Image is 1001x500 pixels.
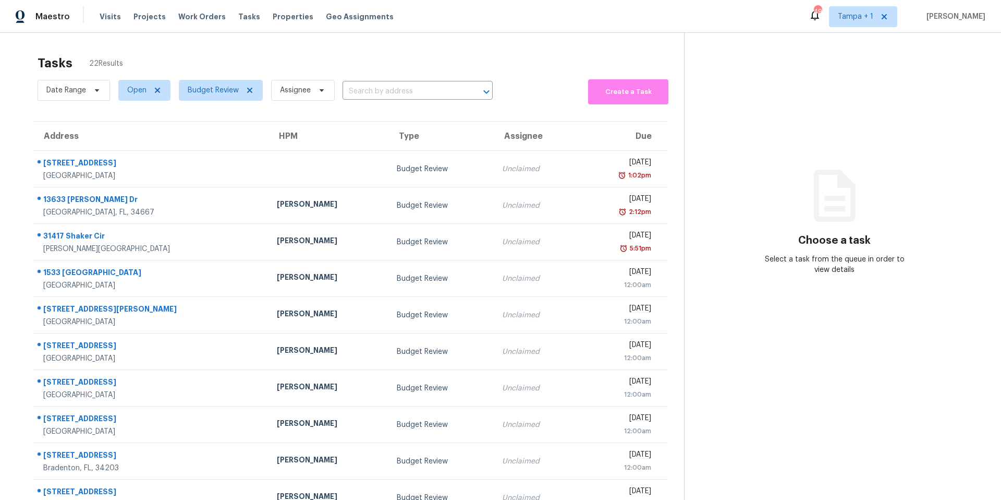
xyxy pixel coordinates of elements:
div: 31417 Shaker Cir [43,231,260,244]
div: Unclaimed [502,237,569,247]
div: Budget Review [397,310,485,320]
div: Select a task from the queue in order to view details [760,254,910,275]
button: Open [479,85,494,99]
div: [PERSON_NAME] [277,455,380,468]
div: [GEOGRAPHIC_DATA] [43,426,260,437]
th: Type [388,122,494,151]
div: Unclaimed [502,164,569,174]
div: Budget Review [397,237,485,247]
div: Budget Review [397,383,485,394]
div: 1:02pm [626,170,651,181]
button: Create a Task [588,79,668,104]
div: [STREET_ADDRESS] [43,340,260,353]
div: [DATE] [586,230,651,243]
div: [STREET_ADDRESS] [43,413,260,426]
div: 12:00am [586,462,651,473]
h3: Choose a task [798,235,871,246]
div: [DATE] [586,194,651,207]
div: Unclaimed [502,420,569,430]
div: [GEOGRAPHIC_DATA] [43,171,260,181]
th: Address [33,122,268,151]
div: [PERSON_NAME] [277,418,380,431]
div: [PERSON_NAME] [277,235,380,248]
div: [GEOGRAPHIC_DATA] [43,353,260,364]
div: [STREET_ADDRESS] [43,158,260,171]
div: [PERSON_NAME] [277,199,380,212]
h2: Tasks [38,58,72,68]
div: [PERSON_NAME] [277,272,380,285]
div: [STREET_ADDRESS] [43,486,260,499]
div: 1533 [GEOGRAPHIC_DATA] [43,267,260,280]
span: Work Orders [178,11,226,22]
div: Unclaimed [502,273,569,284]
span: Budget Review [188,85,239,96]
div: Unclaimed [502,456,569,467]
th: HPM [268,122,388,151]
span: Open [127,85,147,96]
div: Budget Review [397,164,485,174]
span: Date Range [46,85,86,96]
span: Tampa + 1 [838,11,873,22]
div: [STREET_ADDRESS] [43,450,260,463]
th: Assignee [494,122,578,151]
span: Create a Task [593,86,663,98]
img: Overdue Alarm Icon [618,170,626,181]
div: [DATE] [586,340,651,353]
span: Assignee [280,85,311,96]
div: [GEOGRAPHIC_DATA] [43,280,260,291]
div: Unclaimed [502,200,569,211]
div: 12:00am [586,353,651,363]
div: Unclaimed [502,383,569,394]
div: Budget Review [397,200,485,211]
div: Budget Review [397,273,485,284]
img: Overdue Alarm Icon [618,207,627,217]
div: 13633 [PERSON_NAME] Dr [43,194,260,207]
div: [PERSON_NAME][GEOGRAPHIC_DATA] [43,244,260,254]
div: [DATE] [586,486,651,499]
div: 12:00am [586,280,651,290]
div: [DATE] [586,413,651,426]
span: Geo Assignments [326,11,394,22]
div: Budget Review [397,456,485,467]
div: 5:51pm [628,243,651,254]
span: Properties [273,11,313,22]
div: [GEOGRAPHIC_DATA], FL, 34667 [43,207,260,218]
div: [PERSON_NAME] [277,345,380,358]
div: [STREET_ADDRESS] [43,377,260,390]
div: [DATE] [586,303,651,316]
div: [DATE] [586,376,651,389]
span: Visits [100,11,121,22]
div: 2:12pm [627,207,651,217]
div: Budget Review [397,420,485,430]
img: Overdue Alarm Icon [619,243,628,254]
div: 12:00am [586,389,651,400]
div: [PERSON_NAME] [277,382,380,395]
div: Unclaimed [502,347,569,357]
div: 12:00am [586,426,651,436]
div: [PERSON_NAME] [277,308,380,322]
span: 22 Results [89,58,123,69]
span: Projects [133,11,166,22]
span: [PERSON_NAME] [922,11,985,22]
div: [DATE] [586,449,651,462]
div: Budget Review [397,347,485,357]
input: Search by address [343,84,463,100]
span: Maestro [35,11,70,22]
div: Bradenton, FL, 34203 [43,463,260,473]
div: [DATE] [586,157,651,170]
div: [STREET_ADDRESS][PERSON_NAME] [43,304,260,317]
div: Unclaimed [502,310,569,320]
div: [DATE] [586,267,651,280]
div: [GEOGRAPHIC_DATA] [43,390,260,400]
div: 12:00am [586,316,651,327]
th: Due [578,122,667,151]
div: [GEOGRAPHIC_DATA] [43,317,260,327]
span: Tasks [238,13,260,20]
div: 49 [814,6,821,17]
